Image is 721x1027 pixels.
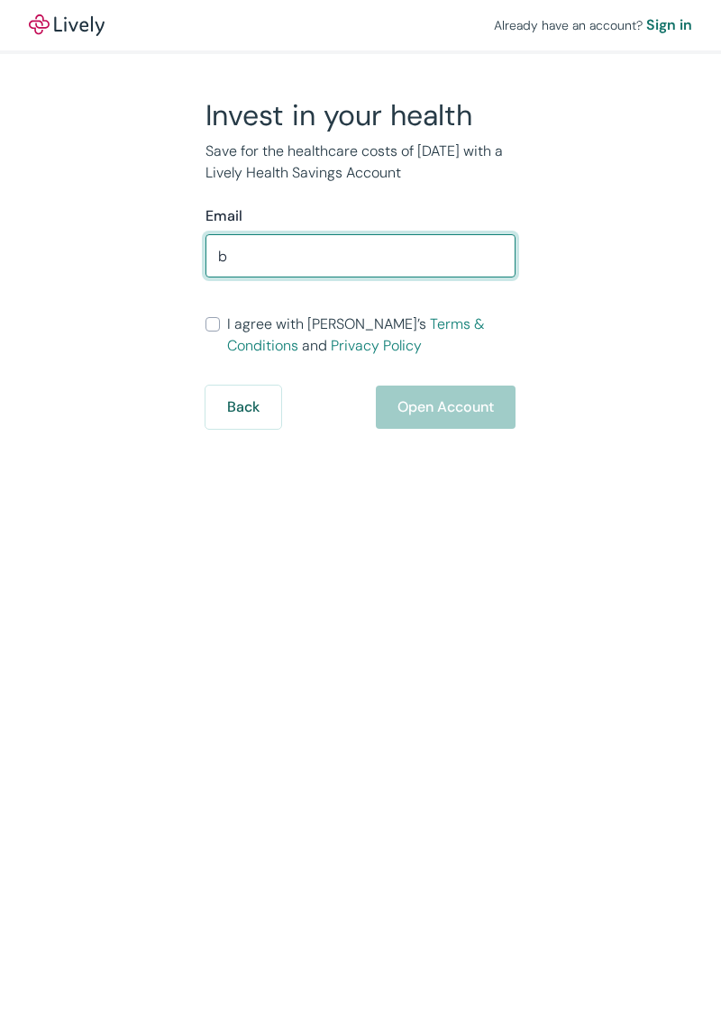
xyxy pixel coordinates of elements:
[494,14,692,36] div: Already have an account?
[331,336,422,355] a: Privacy Policy
[205,386,281,429] button: Back
[227,314,516,357] span: I agree with [PERSON_NAME]’s and
[205,141,516,184] p: Save for the healthcare costs of [DATE] with a Lively Health Savings Account
[29,14,105,36] a: LivelyLively
[205,205,242,227] label: Email
[646,14,692,36] a: Sign in
[205,97,516,133] h2: Invest in your health
[29,14,105,36] img: Lively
